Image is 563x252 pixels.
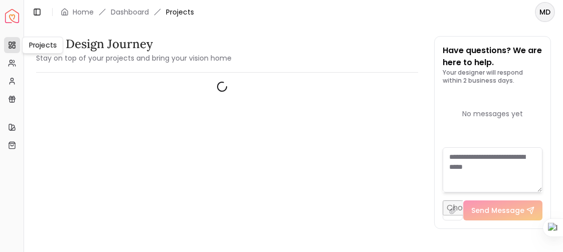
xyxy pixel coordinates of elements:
p: Your designer will respond within 2 business days. [443,69,542,85]
img: Spacejoy Logo [5,9,19,23]
div: No messages yet [443,109,542,119]
a: Dashboard [111,7,149,17]
nav: breadcrumb [61,7,194,17]
small: Stay on top of your projects and bring your vision home [36,53,232,63]
button: MD [535,2,555,22]
h3: Your Design Journey [36,36,232,52]
span: MD [536,3,554,21]
a: Spacejoy [5,9,19,23]
p: Have questions? We are here to help. [443,45,542,69]
div: Projects [22,37,63,54]
a: Home [73,7,94,17]
span: Projects [166,7,194,17]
